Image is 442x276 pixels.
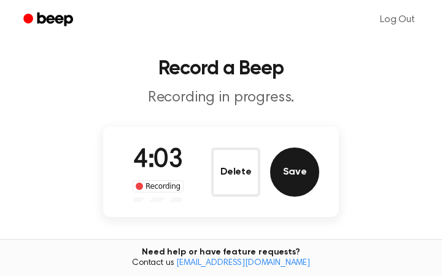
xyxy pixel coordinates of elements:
[15,8,84,32] a: Beep
[15,59,427,79] h1: Record a Beep
[211,148,260,197] button: Delete Audio Record
[176,259,310,267] a: [EMAIL_ADDRESS][DOMAIN_NAME]
[15,89,427,107] p: Recording in progress.
[133,180,184,192] div: Recording
[368,5,427,34] a: Log Out
[133,148,182,173] span: 4:03
[7,258,435,269] span: Contact us
[270,148,319,197] button: Save Audio Record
